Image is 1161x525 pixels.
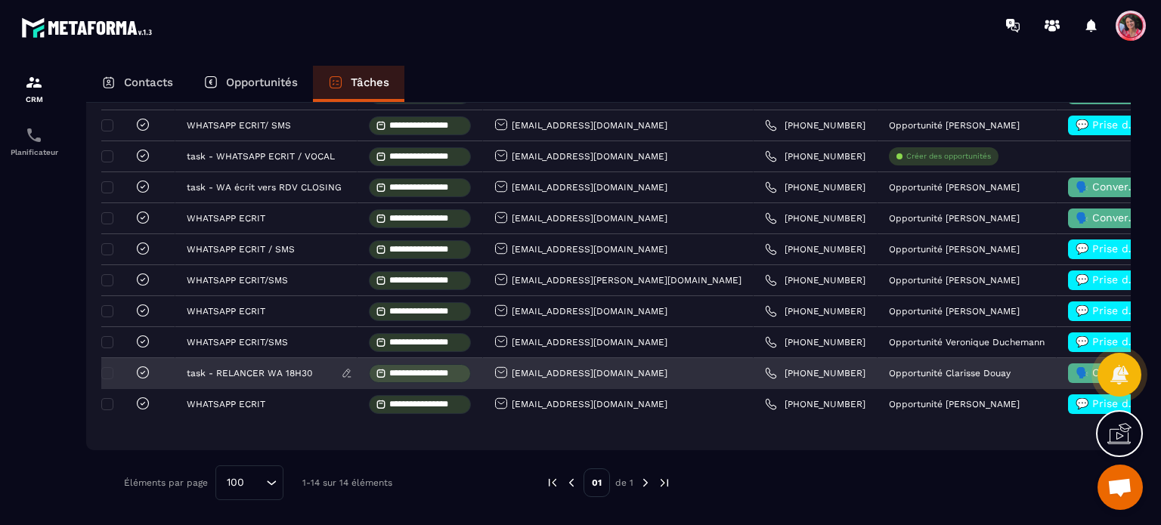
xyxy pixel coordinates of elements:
a: formationformationCRM [4,62,64,115]
p: 1-14 sur 14 éléments [302,477,392,488]
p: 01 [584,468,610,497]
a: [PHONE_NUMBER] [765,212,865,224]
p: Éléments par page [124,477,208,488]
p: Opportunité [PERSON_NAME] [889,182,1020,193]
img: prev [546,476,559,489]
p: WHATSAPP ECRIT [187,213,265,224]
p: task - WA écrit vers RDV CLOSING [187,182,342,193]
p: Opportunité [PERSON_NAME] [889,213,1020,224]
p: WHATSAPP ECRIT [187,306,265,317]
p: Opportunité [PERSON_NAME] [889,306,1020,317]
p: task - WHATSAPP ECRIT / VOCAL [187,151,335,162]
img: next [658,476,671,489]
p: WHATSAPP ECRIT [187,399,265,409]
p: Opportunité [PERSON_NAME] [889,244,1020,255]
img: scheduler [25,126,43,144]
input: Search for option [249,474,262,491]
a: [PHONE_NUMBER] [765,119,865,131]
p: Opportunité [PERSON_NAME] [889,275,1020,286]
img: next [639,476,652,489]
p: WHATSAPP ECRIT/SMS [187,337,288,347]
p: Opportunités [226,76,298,89]
span: 100 [221,474,249,491]
p: CRM [4,95,64,103]
img: logo [21,14,157,42]
a: [PHONE_NUMBER] [765,274,865,286]
a: [PHONE_NUMBER] [765,150,865,162]
a: [PHONE_NUMBER] [765,305,865,317]
a: [PHONE_NUMBER] [765,336,865,348]
a: [PHONE_NUMBER] [765,243,865,255]
p: Planificateur [4,148,64,156]
p: WHATSAPP ECRIT/ SMS [187,120,291,131]
a: Tâches [313,66,404,102]
p: Opportunité Veronique Duchemann [889,337,1045,347]
div: Ouvrir le chat [1098,465,1143,510]
p: WHATSAPP ECRIT/SMS [187,275,288,286]
a: [PHONE_NUMBER] [765,367,865,379]
img: formation [25,73,43,91]
a: Contacts [86,66,188,102]
p: de 1 [615,477,633,489]
p: Opportunité Clarisse Douay [889,368,1011,378]
div: Search for option [215,465,283,500]
p: Contacts [124,76,173,89]
p: Créer des opportunités [906,151,991,162]
p: Opportunité [PERSON_NAME] [889,120,1020,131]
a: [PHONE_NUMBER] [765,398,865,410]
p: Tâches [351,76,389,89]
p: Opportunité [PERSON_NAME] [889,399,1020,409]
a: Opportunités [188,66,313,102]
p: task - RELANCER WA 18H30 [187,368,312,378]
p: WHATSAPP ECRIT / SMS [187,244,295,255]
a: schedulerschedulerPlanificateur [4,115,64,168]
img: prev [565,476,578,489]
a: [PHONE_NUMBER] [765,181,865,193]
